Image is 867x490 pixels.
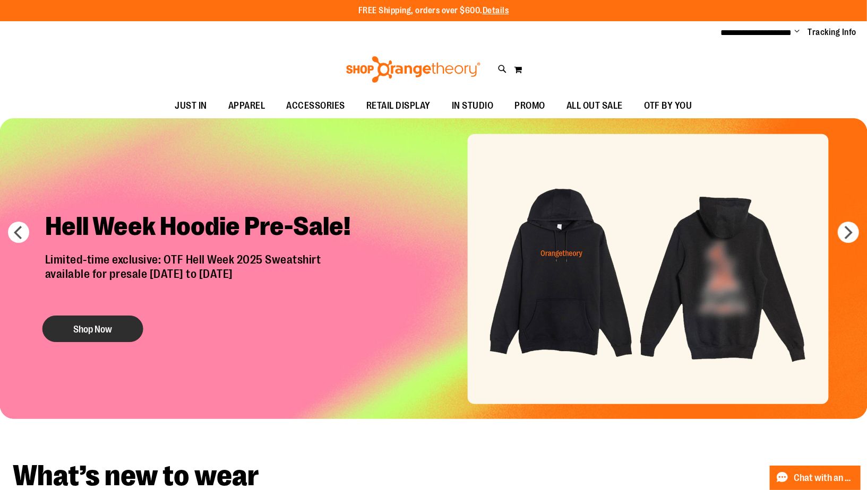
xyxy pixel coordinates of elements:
[838,222,859,243] button: next
[770,466,861,490] button: Chat with an Expert
[345,56,482,83] img: Shop Orangetheory
[794,473,854,483] span: Chat with an Expert
[175,94,207,118] span: JUST IN
[644,94,692,118] span: OTF BY YOU
[566,94,623,118] span: ALL OUT SALE
[42,316,143,342] button: Shop Now
[286,94,345,118] span: ACCESSORIES
[808,27,857,38] a: Tracking Info
[358,5,509,17] p: FREE Shipping, orders over $600.
[452,94,494,118] span: IN STUDIO
[483,6,509,15] a: Details
[8,222,29,243] button: prev
[795,27,800,38] button: Account menu
[37,203,369,348] a: Hell Week Hoodie Pre-Sale! Limited-time exclusive: OTF Hell Week 2025 Sweatshirtavailable for pre...
[37,203,369,253] h2: Hell Week Hoodie Pre-Sale!
[514,94,545,118] span: PROMO
[37,253,369,305] p: Limited-time exclusive: OTF Hell Week 2025 Sweatshirt available for presale [DATE] to [DATE]
[228,94,265,118] span: APPAREL
[366,94,431,118] span: RETAIL DISPLAY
